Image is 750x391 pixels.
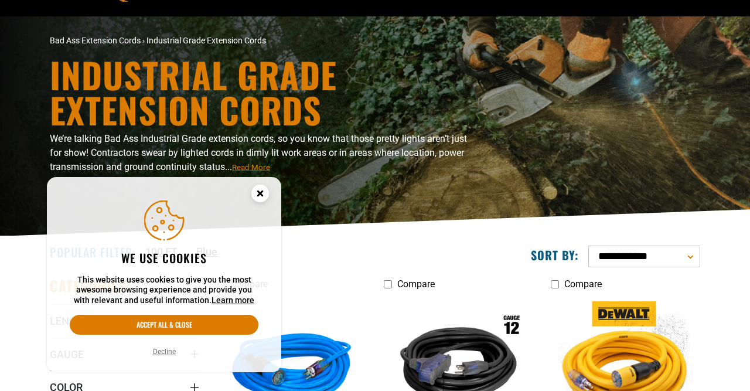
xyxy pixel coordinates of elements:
[70,250,258,266] h2: We use cookies
[531,247,579,263] label: Sort by:
[146,36,266,45] span: Industrial Grade Extension Cords
[50,36,141,45] a: Bad Ass Extension Cords
[70,315,258,335] button: Accept all & close
[397,278,435,290] span: Compare
[50,132,478,174] p: We’re talking Bad Ass Industrial Grade extension cords, so you know that those pretty lights aren...
[232,163,270,172] span: Read More
[50,35,478,47] nav: breadcrumbs
[149,346,179,358] button: Decline
[47,177,281,373] aside: Cookie Consent
[212,295,254,305] a: Learn more
[142,36,145,45] span: ›
[564,278,602,290] span: Compare
[70,275,258,306] p: This website uses cookies to give you the most awesome browsing experience and provide you with r...
[50,57,478,127] h1: Industrial Grade Extension Cords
